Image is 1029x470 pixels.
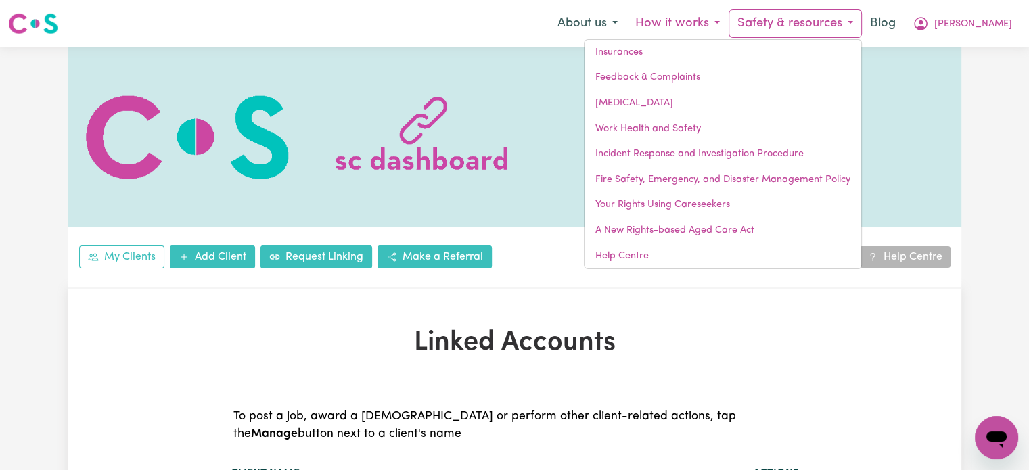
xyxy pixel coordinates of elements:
a: Help Centre [859,246,951,268]
a: Blog [862,9,904,39]
a: Incident Response and Investigation Procedure [585,141,861,167]
span: [PERSON_NAME] [934,17,1012,32]
a: [MEDICAL_DATA] [585,91,861,116]
button: About us [549,9,626,38]
a: Request Linking [260,245,372,268]
div: Safety & resources [584,39,862,269]
button: Safety & resources [729,9,862,38]
button: How it works [626,9,729,38]
a: My Clients [79,245,164,268]
h1: Linked Accounts [225,327,804,359]
a: Fire Safety, Emergency, and Disaster Management Policy [585,167,861,193]
a: Careseekers logo [8,8,58,39]
a: Help Centre [585,243,861,269]
img: Careseekers logo [8,11,58,36]
a: Make a Referral [378,245,492,268]
button: My Account [904,9,1021,38]
a: Your Rights Using Careseekers [585,192,861,218]
iframe: Button to launch messaging window [975,416,1018,459]
b: Manage [251,428,298,440]
caption: To post a job, award a [DEMOGRAPHIC_DATA] or perform other client-related actions, tap the button... [225,392,804,460]
a: Feedback & Complaints [585,65,861,91]
a: Add Client [170,245,255,268]
a: A New Rights-based Aged Care Act [585,218,861,243]
a: Insurances [585,40,861,66]
a: Work Health and Safety [585,116,861,142]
